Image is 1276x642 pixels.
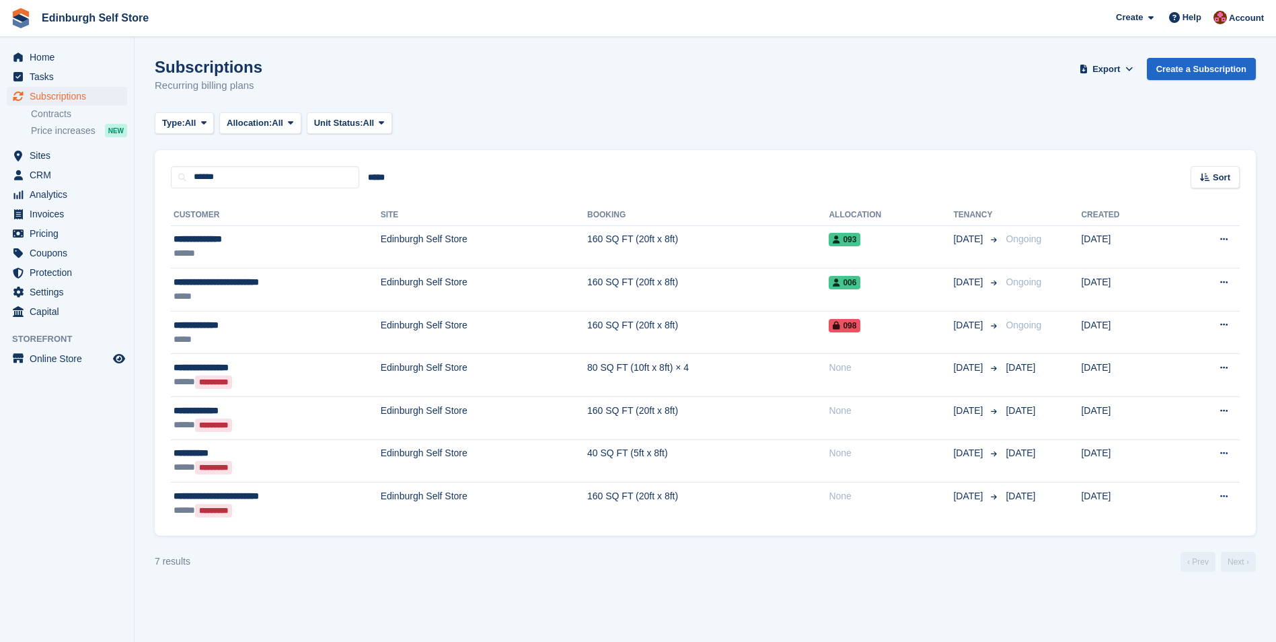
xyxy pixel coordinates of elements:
[30,166,110,184] span: CRM
[7,67,127,86] a: menu
[272,116,283,130] span: All
[30,244,110,262] span: Coupons
[105,124,127,137] div: NEW
[30,263,110,282] span: Protection
[953,318,985,332] span: [DATE]
[1006,234,1041,244] span: Ongoing
[381,483,587,525] td: Edinburgh Self Store
[587,225,829,269] td: 160 SQ FT (20ft x 8ft)
[829,489,953,503] div: None
[7,87,127,106] a: menu
[953,404,985,418] span: [DATE]
[587,439,829,483] td: 40 SQ FT (5ft x 8ft)
[1081,269,1172,312] td: [DATE]
[1006,405,1035,416] span: [DATE]
[381,439,587,483] td: Edinburgh Self Store
[11,8,31,28] img: stora-icon-8386f47178a22dfd0bd8f6a31ec36ba5ce8667c1dd55bd0f319d3a0aa187defe.svg
[1180,552,1215,572] a: Previous
[155,555,190,569] div: 7 results
[1081,483,1172,525] td: [DATE]
[1178,552,1259,572] nav: Page
[7,166,127,184] a: menu
[953,489,985,503] span: [DATE]
[219,112,301,135] button: Allocation: All
[31,124,96,137] span: Price increases
[1081,205,1172,226] th: Created
[829,233,860,246] span: 093
[829,404,953,418] div: None
[307,112,392,135] button: Unit Status: All
[30,224,110,243] span: Pricing
[31,123,127,138] a: Price increases NEW
[1147,58,1256,80] a: Create a Subscription
[1092,63,1120,76] span: Export
[587,397,829,440] td: 160 SQ FT (20ft x 8ft)
[587,354,829,397] td: 80 SQ FT (10ft x 8ft) × 4
[381,225,587,269] td: Edinburgh Self Store
[7,283,127,301] a: menu
[30,48,110,67] span: Home
[953,232,985,246] span: [DATE]
[829,319,860,332] span: 098
[7,48,127,67] a: menu
[7,185,127,204] a: menu
[155,78,262,94] p: Recurring billing plans
[1006,448,1035,458] span: [DATE]
[953,275,985,289] span: [DATE]
[12,332,134,346] span: Storefront
[7,205,127,223] a: menu
[1081,225,1172,269] td: [DATE]
[1081,439,1172,483] td: [DATE]
[1116,11,1143,24] span: Create
[1006,362,1035,373] span: [DATE]
[155,112,214,135] button: Type: All
[30,87,110,106] span: Subscriptions
[1183,11,1201,24] span: Help
[953,205,1000,226] th: Tenancy
[30,146,110,165] span: Sites
[314,116,363,130] span: Unit Status:
[7,146,127,165] a: menu
[1229,11,1264,25] span: Account
[171,205,381,226] th: Customer
[7,263,127,282] a: menu
[381,397,587,440] td: Edinburgh Self Store
[30,185,110,204] span: Analytics
[1221,552,1256,572] a: Next
[30,205,110,223] span: Invoices
[30,349,110,368] span: Online Store
[31,108,127,120] a: Contracts
[587,483,829,525] td: 160 SQ FT (20ft x 8ft)
[1006,491,1035,501] span: [DATE]
[587,269,829,312] td: 160 SQ FT (20ft x 8ft)
[829,205,953,226] th: Allocation
[1213,11,1227,24] img: Lucy Michalec
[111,351,127,367] a: Preview store
[1081,397,1172,440] td: [DATE]
[7,302,127,321] a: menu
[30,302,110,321] span: Capital
[30,283,110,301] span: Settings
[7,224,127,243] a: menu
[381,354,587,397] td: Edinburgh Self Store
[30,67,110,86] span: Tasks
[1213,171,1230,184] span: Sort
[381,269,587,312] td: Edinburgh Self Store
[227,116,272,130] span: Allocation:
[363,116,375,130] span: All
[185,116,196,130] span: All
[953,361,985,375] span: [DATE]
[1081,354,1172,397] td: [DATE]
[381,205,587,226] th: Site
[162,116,185,130] span: Type:
[953,446,985,460] span: [DATE]
[7,244,127,262] a: menu
[155,58,262,76] h1: Subscriptions
[829,276,860,289] span: 006
[1006,277,1041,287] span: Ongoing
[587,311,829,354] td: 160 SQ FT (20ft x 8ft)
[1081,311,1172,354] td: [DATE]
[587,205,829,226] th: Booking
[7,349,127,368] a: menu
[829,446,953,460] div: None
